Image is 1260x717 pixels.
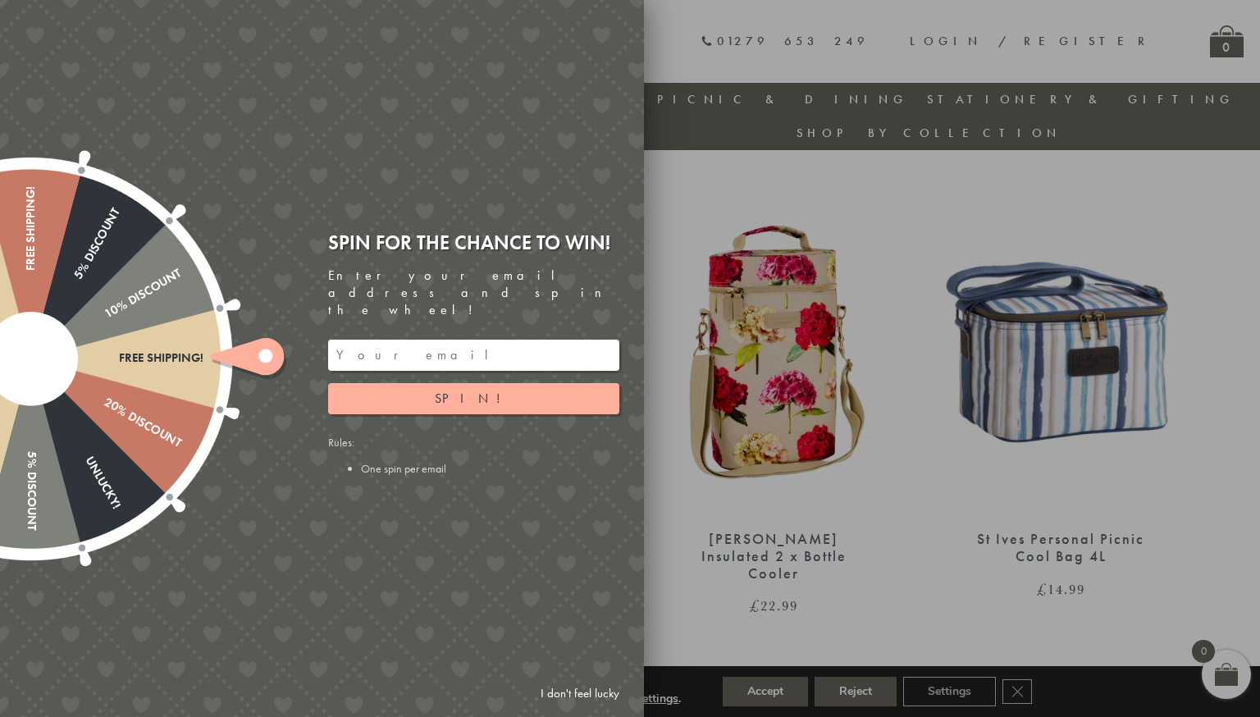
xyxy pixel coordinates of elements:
a: I don't feel lucky [532,678,628,709]
div: Free shipping! [31,351,203,365]
input: Your email [328,340,619,371]
button: Spin! [328,383,619,414]
div: Rules: [328,435,619,476]
div: 20% Discount [27,353,183,451]
div: Spin for the chance to win! [328,230,619,255]
div: 5% Discount [24,358,38,531]
div: Unlucky! [25,355,123,511]
div: 5% Discount [25,206,123,362]
div: Enter your email address and spin the wheel! [328,267,619,318]
div: Free shipping! [24,186,38,358]
div: 10% Discount [27,267,183,365]
li: One spin per email [361,461,619,476]
span: Spin! [435,390,513,407]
